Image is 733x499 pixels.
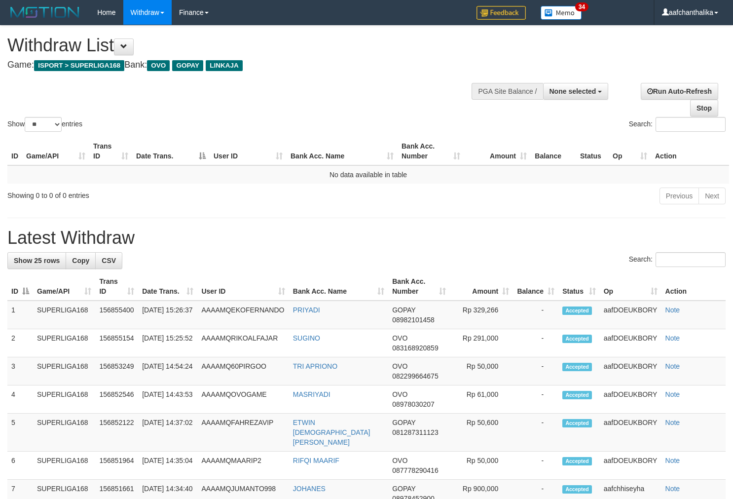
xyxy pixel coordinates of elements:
span: GOPAY [392,485,415,493]
td: No data available in table [7,165,729,184]
th: Game/API: activate to sort column ascending [22,137,89,165]
td: aafDOEUKBORY [600,329,661,357]
a: Note [665,390,680,398]
span: Accepted [562,363,592,371]
label: Search: [629,252,726,267]
td: AAAAMQRIKOALFAJAR [197,329,289,357]
a: Copy [66,252,96,269]
input: Search: [656,252,726,267]
a: Show 25 rows [7,252,66,269]
td: - [513,357,558,385]
th: Date Trans.: activate to sort column ascending [138,272,197,301]
th: Amount: activate to sort column ascending [450,272,513,301]
td: aafDOEUKBORY [600,452,661,480]
th: Bank Acc. Number: activate to sort column ascending [398,137,464,165]
th: Status: activate to sort column ascending [558,272,600,301]
th: Game/API: activate to sort column ascending [33,272,95,301]
span: Accepted [562,419,592,427]
th: Action [661,272,726,301]
th: Action [651,137,729,165]
th: Date Trans.: activate to sort column descending [132,137,210,165]
td: [DATE] 14:37:02 [138,414,197,452]
span: Copy 082299664675 to clipboard [392,372,438,380]
th: Status [576,137,609,165]
td: Rp 50,000 [450,452,513,480]
label: Search: [629,117,726,132]
td: 2 [7,329,33,357]
span: CSV [102,257,116,265]
td: - [513,414,558,452]
td: 156852122 [95,414,138,452]
td: 3 [7,357,33,385]
span: GOPAY [392,419,415,426]
span: OVO [392,457,407,464]
span: LINKAJA [206,60,243,71]
img: MOTION_logo.png [7,5,82,20]
td: SUPERLIGA168 [33,357,95,385]
td: AAAAMQOVOGAME [197,385,289,414]
div: PGA Site Balance / [472,83,543,100]
td: [DATE] 14:54:24 [138,357,197,385]
td: Rp 50,600 [450,414,513,452]
th: User ID: activate to sort column ascending [197,272,289,301]
a: Note [665,334,680,342]
td: 156855154 [95,329,138,357]
a: ETWIN [DEMOGRAPHIC_DATA][PERSON_NAME] [293,419,370,446]
span: Copy 08982101458 to clipboard [392,316,435,324]
td: 156855400 [95,301,138,329]
th: Trans ID: activate to sort column ascending [95,272,138,301]
td: SUPERLIGA168 [33,329,95,357]
h1: Latest Withdraw [7,228,726,248]
th: User ID: activate to sort column ascending [210,137,287,165]
a: Note [665,457,680,464]
td: - [513,385,558,414]
td: SUPERLIGA168 [33,452,95,480]
span: Copy 081287311123 to clipboard [392,428,438,436]
td: [DATE] 15:26:37 [138,301,197,329]
span: ISPORT > SUPERLIGA168 [34,60,124,71]
td: [DATE] 15:25:52 [138,329,197,357]
td: SUPERLIGA168 [33,414,95,452]
th: Bank Acc. Name: activate to sort column ascending [289,272,388,301]
img: Feedback.jpg [476,6,526,20]
span: Copy [72,257,89,265]
span: Accepted [562,391,592,399]
a: RIFQI MAARIF [293,457,339,464]
td: - [513,329,558,357]
span: Accepted [562,485,592,494]
a: Previous [660,188,699,204]
a: PRIYADI [293,306,320,314]
button: None selected [543,83,609,100]
th: ID [7,137,22,165]
h4: Game: Bank: [7,60,479,70]
a: TRI APRIONO [293,362,337,370]
td: Rp 291,000 [450,329,513,357]
span: OVO [147,60,170,71]
a: Note [665,485,680,493]
span: Copy 087778290416 to clipboard [392,466,438,474]
td: 156851964 [95,452,138,480]
td: aafDOEUKBORY [600,357,661,385]
img: Button%20Memo.svg [541,6,582,20]
th: ID: activate to sort column descending [7,272,33,301]
span: Accepted [562,335,592,343]
th: Amount: activate to sort column ascending [464,137,531,165]
span: OVO [392,390,407,398]
td: AAAAMQMAARIP2 [197,452,289,480]
span: Copy 08978030207 to clipboard [392,400,435,408]
td: aafDOEUKBORY [600,385,661,414]
h1: Withdraw List [7,36,479,55]
td: aafDOEUKBORY [600,414,661,452]
span: None selected [550,87,596,95]
a: Note [665,419,680,426]
th: Bank Acc. Name: activate to sort column ascending [287,137,398,165]
td: Rp 50,000 [450,357,513,385]
a: Run Auto-Refresh [641,83,718,100]
td: AAAAMQEKOFERNANDO [197,301,289,329]
td: 156853249 [95,357,138,385]
div: Showing 0 to 0 of 0 entries [7,187,298,200]
td: SUPERLIGA168 [33,301,95,329]
a: JOHANES [293,485,326,493]
span: GOPAY [392,306,415,314]
th: Trans ID: activate to sort column ascending [89,137,132,165]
